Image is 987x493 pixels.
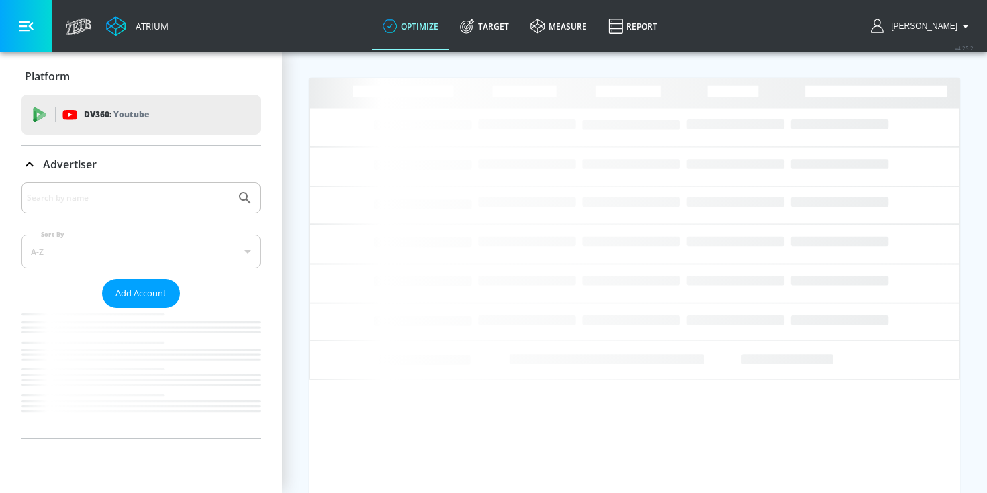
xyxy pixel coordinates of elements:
[886,21,957,31] span: login as: carolyn.xue@zefr.com
[130,20,169,32] div: Atrium
[102,279,180,308] button: Add Account
[598,2,668,50] a: Report
[955,44,974,52] span: v 4.25.2
[43,157,97,172] p: Advertiser
[21,95,261,135] div: DV360: Youtube
[21,146,261,183] div: Advertiser
[449,2,520,50] a: Target
[520,2,598,50] a: measure
[27,189,230,207] input: Search by name
[106,16,169,36] a: Atrium
[21,182,261,438] div: Advertiser
[21,308,261,438] nav: list of Advertiser
[115,286,167,301] span: Add Account
[113,107,149,121] p: Youtube
[372,2,449,50] a: optimize
[21,235,261,268] div: A-Z
[84,107,149,122] p: DV360:
[871,18,974,34] button: [PERSON_NAME]
[38,230,67,239] label: Sort By
[21,58,261,95] div: Platform
[25,69,70,84] p: Platform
